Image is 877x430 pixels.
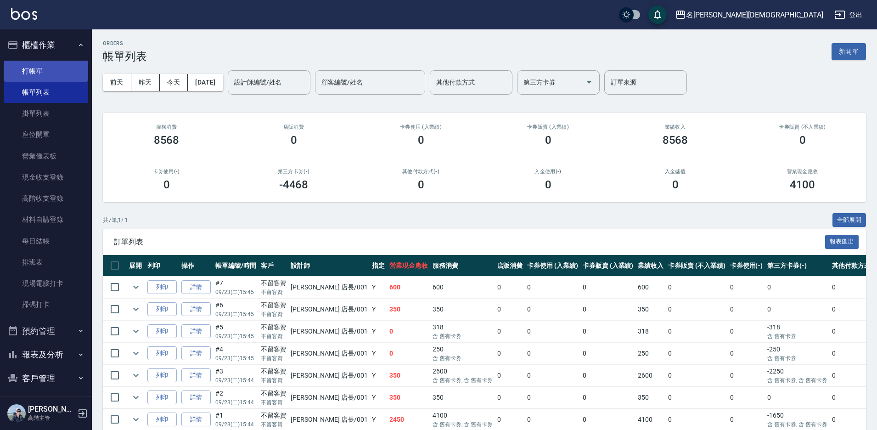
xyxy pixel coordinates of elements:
button: 新開單 [832,43,866,60]
td: 0 [666,299,727,320]
h2: ORDERS [103,40,147,46]
p: 09/23 (二) 15:44 [215,398,256,407]
h3: 0 [799,134,806,147]
a: 報表匯出 [825,237,859,246]
a: 打帳單 [4,61,88,82]
td: #5 [213,321,259,342]
th: 帳單編號/時間 [213,255,259,277]
td: 600 [430,277,495,298]
a: 掛單列表 [4,103,88,124]
a: 掃碼打卡 [4,294,88,315]
td: 0 [495,343,525,364]
td: 350 [387,299,430,320]
td: 2600 [430,365,495,386]
td: #4 [213,343,259,364]
a: 座位開單 [4,124,88,145]
p: 高階主管 [28,414,75,422]
h5: [PERSON_NAME] [28,405,75,414]
button: expand row [129,324,143,338]
td: 0 [728,299,765,320]
span: 訂單列表 [114,238,825,247]
td: [PERSON_NAME] 店長 /001 [288,277,370,298]
button: 名[PERSON_NAME][DEMOGRAPHIC_DATA] [671,6,827,24]
td: 0 [495,365,525,386]
td: 0 [580,343,636,364]
h2: 卡券販賣 (不入業績) [750,124,855,130]
button: expand row [129,302,143,316]
h2: 入金使用(-) [495,169,601,175]
a: 詳情 [181,280,211,294]
h2: 店販消費 [241,124,346,130]
div: 不留客資 [261,278,287,288]
th: 展開 [127,255,145,277]
h3: 0 [291,134,297,147]
img: Person [7,404,26,423]
h3: 0 [418,134,424,147]
p: 09/23 (二) 15:45 [215,310,256,318]
td: #3 [213,365,259,386]
h2: 營業現金應收 [750,169,855,175]
td: 350 [635,387,666,408]
h3: 0 [418,178,424,191]
button: 報表及分析 [4,343,88,367]
td: 318 [430,321,495,342]
button: 客戶管理 [4,367,88,390]
th: 營業現金應收 [387,255,430,277]
p: 09/23 (二) 15:44 [215,376,256,385]
p: 不留客資 [261,310,287,318]
button: Open [582,75,596,90]
td: 350 [387,387,430,408]
a: 詳情 [181,390,211,405]
button: 今天 [160,74,188,91]
button: 全部展開 [832,213,866,227]
td: 250 [635,343,666,364]
th: 客戶 [259,255,289,277]
button: 預約管理 [4,319,88,343]
p: 不留客資 [261,420,287,429]
td: Y [370,343,387,364]
div: 不留客資 [261,367,287,376]
td: 0 [666,365,727,386]
td: 0 [495,321,525,342]
td: 350 [430,299,495,320]
button: 員工及薪資 [4,390,88,414]
td: 318 [635,321,666,342]
div: 不留客資 [261,300,287,310]
button: 列印 [147,346,177,361]
th: 卡券販賣 (入業績) [580,255,636,277]
th: 操作 [179,255,213,277]
button: 列印 [147,280,177,294]
td: 0 [666,277,727,298]
td: 0 [525,321,580,342]
td: 350 [430,387,495,408]
td: [PERSON_NAME] 店長 /001 [288,387,370,408]
td: Y [370,321,387,342]
td: 350 [635,299,666,320]
button: expand row [129,413,143,426]
h3: 帳單列表 [103,50,147,63]
a: 每日結帳 [4,231,88,252]
h3: 0 [545,178,551,191]
p: 含 舊有卡券, 含 舊有卡券 [767,420,827,429]
p: 不留客資 [261,332,287,340]
a: 排班表 [4,252,88,273]
a: 詳情 [181,368,211,383]
td: 0 [495,387,525,408]
td: 0 [765,387,829,408]
td: #7 [213,277,259,298]
h3: 0 [163,178,170,191]
button: save [648,6,667,24]
td: 0 [495,277,525,298]
p: 含 舊有卡券 [767,332,827,340]
h2: 卡券販賣 (入業績) [495,124,601,130]
a: 新開單 [832,47,866,56]
td: 0 [495,299,525,320]
a: 材料自購登錄 [4,209,88,230]
p: 含 舊有卡券 [433,354,492,362]
p: 09/23 (二) 15:45 [215,288,256,296]
button: expand row [129,346,143,360]
td: 0 [666,387,727,408]
h2: 卡券使用 (入業績) [368,124,473,130]
td: 0 [580,387,636,408]
td: Y [370,365,387,386]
